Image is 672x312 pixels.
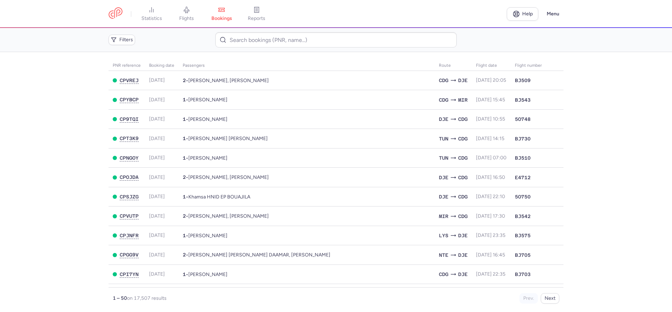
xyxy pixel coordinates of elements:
th: Booking date [145,60,178,71]
span: CDG [439,96,448,104]
span: • [183,194,250,200]
span: • [183,271,227,277]
span: 2 [183,174,186,180]
span: [DATE] [149,97,165,103]
span: Hassen BELGACEM [188,233,227,239]
span: Khamsa HNID EP BOUAJILA [188,194,250,200]
span: MIR [458,96,468,104]
span: CDG [439,77,448,84]
span: DJE [458,232,468,239]
th: Passengers [178,60,435,71]
span: NTE [439,251,448,259]
span: CPYBCP [120,97,139,102]
span: Sarah ATLAN, Anaelle ATLAN [188,174,269,180]
span: BJ509 [515,77,531,84]
span: DJE [439,193,448,201]
span: Filters [119,37,133,43]
span: flights [179,15,194,22]
span: TUN [439,154,448,162]
span: CDG [458,154,468,162]
span: CPI7YN [120,271,139,277]
button: CPGG9V [120,252,139,258]
span: Help [522,11,533,16]
span: [DATE] 16:50 [476,174,505,180]
span: MIR [439,212,448,220]
span: Anen HALIMI [188,136,268,142]
span: DJE [458,270,468,278]
span: CPOJDA [120,174,139,180]
span: [DATE] 22:35 [476,271,505,277]
button: CP9TQI [120,116,139,122]
span: [DATE] [149,77,165,83]
span: [DATE] [149,116,165,122]
span: [DATE] 20:05 [476,77,506,83]
th: flight date [472,60,511,71]
span: [DATE] [149,174,165,180]
span: CDG [439,270,448,278]
span: CPT3K9 [120,136,139,141]
button: CPOJDA [120,174,139,180]
button: CPI7YN [120,271,139,277]
button: Filters [108,35,135,45]
span: Mounib BEN ABBES [188,155,227,161]
span: [DATE] 15:45 [476,97,505,103]
span: DJE [458,77,468,84]
span: 1 [183,116,186,122]
span: [DATE] [149,271,165,277]
span: BJ510 [515,154,531,161]
span: BJ542 [515,213,531,220]
span: [DATE] [149,213,165,219]
button: CPJNFR [120,233,139,239]
a: reports [239,6,274,22]
span: 1 [183,155,186,161]
span: • [183,213,269,219]
span: Murielle AOUIDA [188,116,227,122]
a: flights [169,6,204,22]
span: 5O750 [515,193,531,200]
input: Search bookings (PNR, name...) [215,32,456,48]
span: TUN [439,135,448,143]
a: Help [507,7,538,21]
button: Menu [542,7,563,21]
span: [DATE] [149,252,165,258]
span: statistics [141,15,162,22]
span: • [183,136,268,142]
span: [DATE] 16:45 [476,252,505,258]
span: • [183,174,269,180]
span: bookings [211,15,232,22]
span: [DATE] 14:15 [476,136,504,142]
th: Route [435,60,472,71]
span: DJE [439,174,448,181]
span: CDG [458,174,468,181]
a: CitizenPlane red outlined logo [108,7,122,20]
button: CPNGOY [120,155,139,161]
span: • [183,78,269,84]
span: CDG [458,115,468,123]
span: • [183,97,227,103]
a: statistics [134,6,169,22]
span: LYS [439,232,448,239]
span: CDG [458,193,468,201]
span: [DATE] [149,194,165,199]
span: CPVREJ [120,78,139,83]
span: 2 [183,78,186,83]
span: 5O748 [515,116,531,123]
span: • [183,155,227,161]
span: BJ730 [515,135,531,142]
span: • [183,233,227,239]
button: CPSJZG [120,194,139,200]
span: Othman THABET [188,97,227,103]
span: BJ705 [515,252,531,259]
span: E4712 [515,174,531,181]
button: CPVUTP [120,213,139,219]
button: CPT3K9 [120,136,139,142]
span: 1 [183,271,186,277]
span: CDG [458,212,468,220]
span: [DATE] 17:30 [476,213,505,219]
button: CPVREJ [120,78,139,84]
